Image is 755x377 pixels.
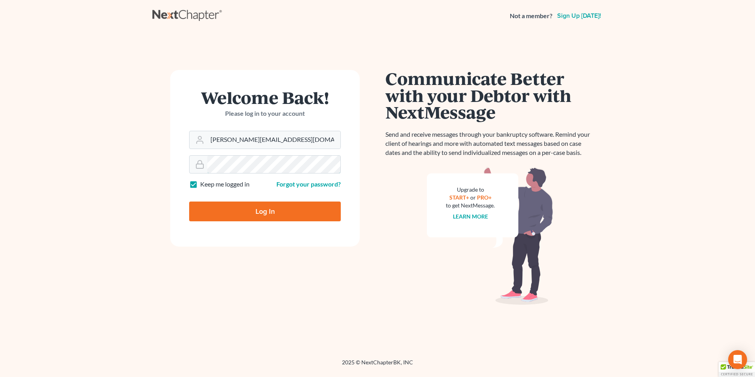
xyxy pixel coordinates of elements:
[510,11,552,21] strong: Not a member?
[470,194,476,201] span: or
[477,194,492,201] a: PRO+
[556,13,603,19] a: Sign up [DATE]!
[719,362,755,377] div: TrustedSite Certified
[207,131,340,149] input: Email Address
[276,180,341,188] a: Forgot your password?
[728,350,747,369] div: Open Intercom Messenger
[427,167,553,305] img: nextmessage_bg-59042aed3d76b12b5cd301f8e5b87938c9018125f34e5fa2b7a6b67550977c72.svg
[189,202,341,221] input: Log In
[385,130,595,157] p: Send and receive messages through your bankruptcy software. Remind your client of hearings and mo...
[189,89,341,106] h1: Welcome Back!
[446,186,495,194] div: Upgrade to
[189,109,341,118] p: Please log in to your account
[449,194,469,201] a: START+
[446,202,495,209] div: to get NextMessage.
[152,358,603,373] div: 2025 © NextChapterBK, INC
[200,180,250,189] label: Keep me logged in
[453,213,488,220] a: Learn more
[385,70,595,121] h1: Communicate Better with your Debtor with NextMessage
